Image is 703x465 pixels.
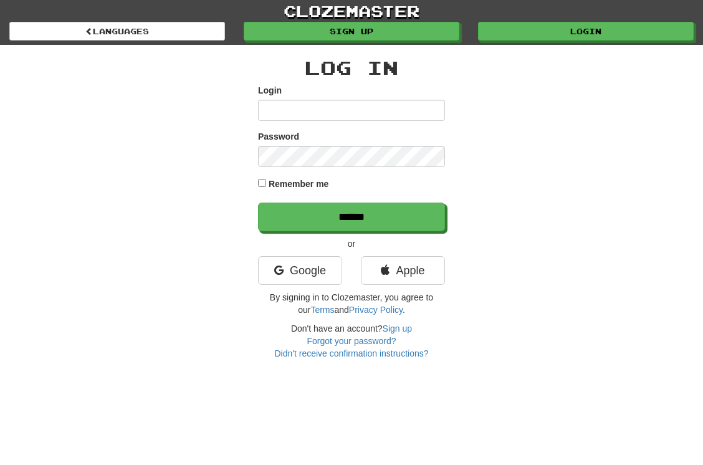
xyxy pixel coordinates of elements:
[349,305,403,315] a: Privacy Policy
[9,22,225,41] a: Languages
[478,22,694,41] a: Login
[307,336,396,346] a: Forgot your password?
[310,305,334,315] a: Terms
[258,237,445,250] p: or
[258,256,342,285] a: Google
[269,178,329,190] label: Remember me
[383,324,412,333] a: Sign up
[258,130,299,143] label: Password
[258,322,445,360] div: Don't have an account?
[258,57,445,78] h2: Log In
[361,256,445,285] a: Apple
[258,291,445,316] p: By signing in to Clozemaster, you agree to our and .
[244,22,459,41] a: Sign up
[258,84,282,97] label: Login
[274,348,428,358] a: Didn't receive confirmation instructions?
